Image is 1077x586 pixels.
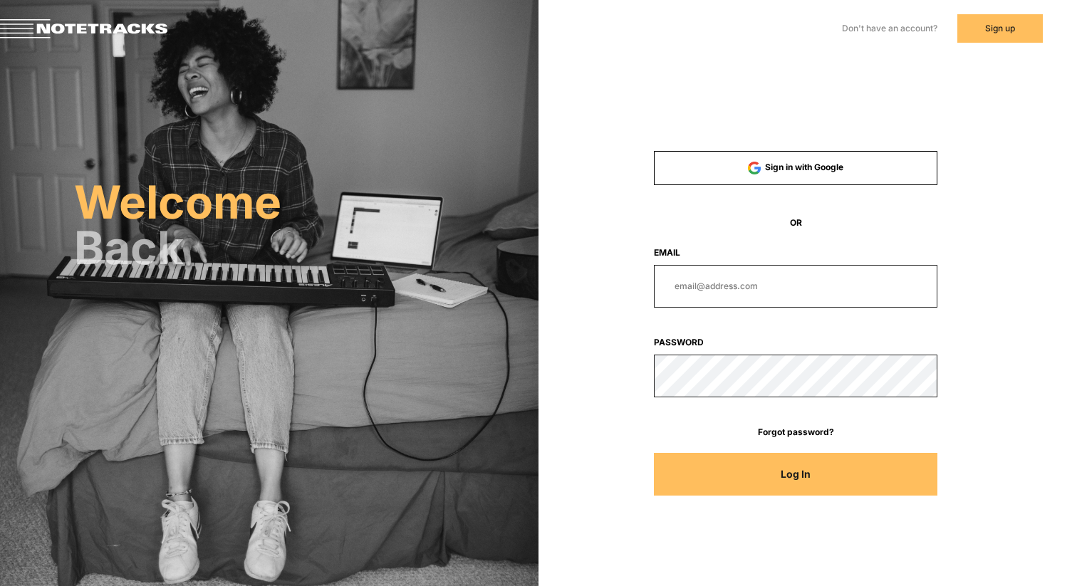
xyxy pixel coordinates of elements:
[654,246,937,259] label: Email
[765,162,843,172] span: Sign in with Google
[74,228,538,268] h2: Back
[74,182,538,222] h2: Welcome
[654,151,937,185] button: Sign in with Google
[654,265,937,308] input: email@address.com
[654,453,937,496] button: Log In
[842,22,937,35] label: Don't have an account?
[654,336,937,349] label: Password
[654,216,937,229] span: OR
[654,426,937,439] a: Forgot password?
[957,14,1043,43] button: Sign up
